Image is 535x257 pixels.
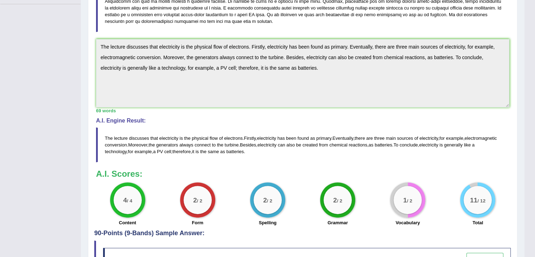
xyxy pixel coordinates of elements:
label: Content [119,219,136,226]
label: Form [192,219,203,226]
span: turbine [225,142,239,148]
span: PV [157,149,163,154]
span: the [217,142,223,148]
span: for [128,149,133,154]
span: electricity [419,142,438,148]
span: the [200,149,206,154]
span: of [219,136,223,141]
small: / 2 [337,198,342,203]
span: batteries [375,142,392,148]
small: / 2 [407,198,412,203]
span: electricity [419,136,438,141]
span: Moreover [128,142,147,148]
span: found [298,136,309,141]
span: as [310,136,315,141]
big: 2 [333,196,337,203]
label: Vocabulary [396,219,420,226]
span: is [180,136,183,141]
span: like [464,142,471,148]
span: physical [192,136,208,141]
span: discusses [129,136,149,141]
span: electricity [159,136,178,141]
span: same [208,149,219,154]
span: conclude [400,142,418,148]
span: cell [164,149,171,154]
span: three [374,136,385,141]
span: has [278,136,285,141]
b: A.I. Scores: [96,169,142,178]
span: the [184,136,191,141]
blockquote: . , . , , , . , . , , . , , , ; , . [96,127,509,162]
span: are [366,136,373,141]
big: 1 [403,196,407,203]
span: a [153,149,155,154]
span: generally [444,142,463,148]
span: conversion [105,142,127,148]
small: / 12 [478,198,486,203]
span: The [105,136,113,141]
span: connect [195,142,211,148]
small: / 4 [127,198,132,203]
span: can [278,142,285,148]
big: 2 [193,196,197,203]
span: primary [316,136,331,141]
span: of [414,136,418,141]
big: 4 [123,196,127,203]
span: be [296,142,301,148]
span: reactions [349,142,367,148]
div: 69 words [96,107,509,114]
span: therefore [172,149,191,154]
small: / 2 [197,198,202,203]
span: a [472,142,475,148]
span: lecture [114,136,128,141]
span: chemical [329,142,347,148]
span: it [192,149,195,154]
span: technology [105,149,127,154]
span: flow [210,136,218,141]
span: electricity [257,136,276,141]
span: electricity [257,142,276,148]
label: Total [472,219,483,226]
span: been [286,136,296,141]
label: Spelling [259,219,277,226]
span: main [386,136,396,141]
h4: A.I. Engine Result: [96,118,509,124]
span: electrons [224,136,243,141]
span: generators [156,142,178,148]
span: example [134,149,152,154]
span: Firstly [244,136,256,141]
span: To [394,142,399,148]
span: is [439,142,442,148]
span: always [179,142,193,148]
label: Grammar [327,219,348,226]
span: the [148,142,155,148]
span: is [196,149,199,154]
span: created [302,142,318,148]
span: sources [397,136,413,141]
span: as [369,142,374,148]
span: to [212,142,216,148]
span: Besides [240,142,256,148]
span: batteries [226,149,244,154]
span: Eventually [332,136,353,141]
small: / 2 [267,198,272,203]
span: there [355,136,365,141]
big: 11 [470,196,477,203]
span: for [439,136,445,141]
span: electromagnetic [465,136,497,141]
span: also [286,142,295,148]
span: example [446,136,463,141]
span: as [220,149,225,154]
span: from [319,142,328,148]
big: 2 [263,196,267,203]
span: that [150,136,158,141]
